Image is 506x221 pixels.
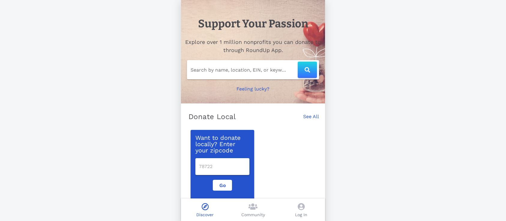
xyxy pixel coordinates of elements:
h2: Explore over 1 million nonprofits you can donate to through RoundUp App. [185,38,321,54]
p: Feeling lucky? [236,85,270,93]
p: Donate Local [188,112,236,121]
p: Log In [295,212,307,218]
button: Go [213,180,232,191]
p: Community [241,212,265,218]
input: 78722 [199,162,246,171]
p: Want to donate locally? Enter your zipcode [195,135,249,153]
span: Go [218,183,227,188]
h1: Support Your Passion [198,16,308,32]
p: Discover [196,212,214,218]
a: See All [303,113,319,126]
